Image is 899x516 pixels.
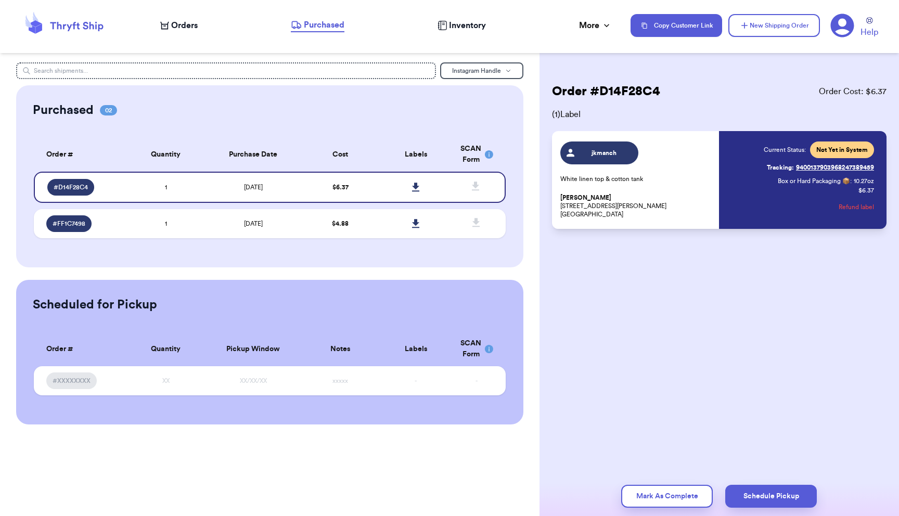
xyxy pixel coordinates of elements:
span: jkmanch [579,149,628,157]
span: $ 4.88 [332,221,349,227]
span: xxxxx [332,378,348,384]
span: 1 [165,184,167,190]
span: [DATE] [244,221,263,227]
p: [STREET_ADDRESS][PERSON_NAME] [GEOGRAPHIC_DATA] [560,193,713,218]
span: - [415,378,417,384]
button: Schedule Pickup [725,485,817,508]
th: Cost [303,137,378,172]
span: Orders [171,19,198,32]
span: Help [861,26,878,38]
span: Tracking: [767,163,794,172]
span: 1 [165,221,167,227]
span: XX/XX/XX [240,378,267,384]
th: Purchase Date [203,137,302,172]
input: Search shipments... [16,62,436,79]
span: # FF1C7498 [53,220,85,228]
span: #XXXXXXXX [53,377,91,385]
span: Inventory [449,19,486,32]
h2: Order # D14F28C4 [552,83,660,100]
button: Instagram Handle [440,62,523,79]
span: # D14F28C4 [54,183,88,191]
div: SCAN Form [460,144,493,165]
th: Quantity [128,137,203,172]
span: Box or Hard Packaging 📦 [778,178,850,184]
th: Labels [378,332,454,366]
p: White linen top & cotton tank [560,175,713,183]
span: Not Yet in System [816,146,868,154]
th: Order # [34,332,128,366]
span: : [850,177,852,185]
a: Tracking:9400137903968247389459 [767,159,874,176]
span: [PERSON_NAME] [560,194,611,202]
button: New Shipping Order [728,14,820,37]
div: More [579,19,612,32]
th: Pickup Window [203,332,302,366]
span: 10.27 oz [854,177,874,185]
button: Mark As Complete [621,485,713,508]
button: Copy Customer Link [631,14,722,37]
span: ( 1 ) Label [552,108,887,121]
span: Purchased [304,19,344,31]
a: Purchased [291,19,344,32]
span: Instagram Handle [452,68,501,74]
span: [DATE] [244,184,263,190]
th: Order # [34,137,128,172]
th: Notes [303,332,378,366]
a: Inventory [438,19,486,32]
button: Refund label [839,196,874,218]
span: XX [162,378,170,384]
th: Quantity [128,332,203,366]
div: SCAN Form [460,338,493,360]
span: 02 [100,105,117,115]
span: Current Status: [764,146,806,154]
span: - [476,378,478,384]
p: $ 6.37 [858,186,874,195]
h2: Purchased [33,102,94,119]
a: Orders [160,19,198,32]
a: Help [861,17,878,38]
span: Order Cost: $ 6.37 [819,85,887,98]
h2: Scheduled for Pickup [33,296,157,313]
span: $ 6.37 [332,184,349,190]
th: Labels [378,137,454,172]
